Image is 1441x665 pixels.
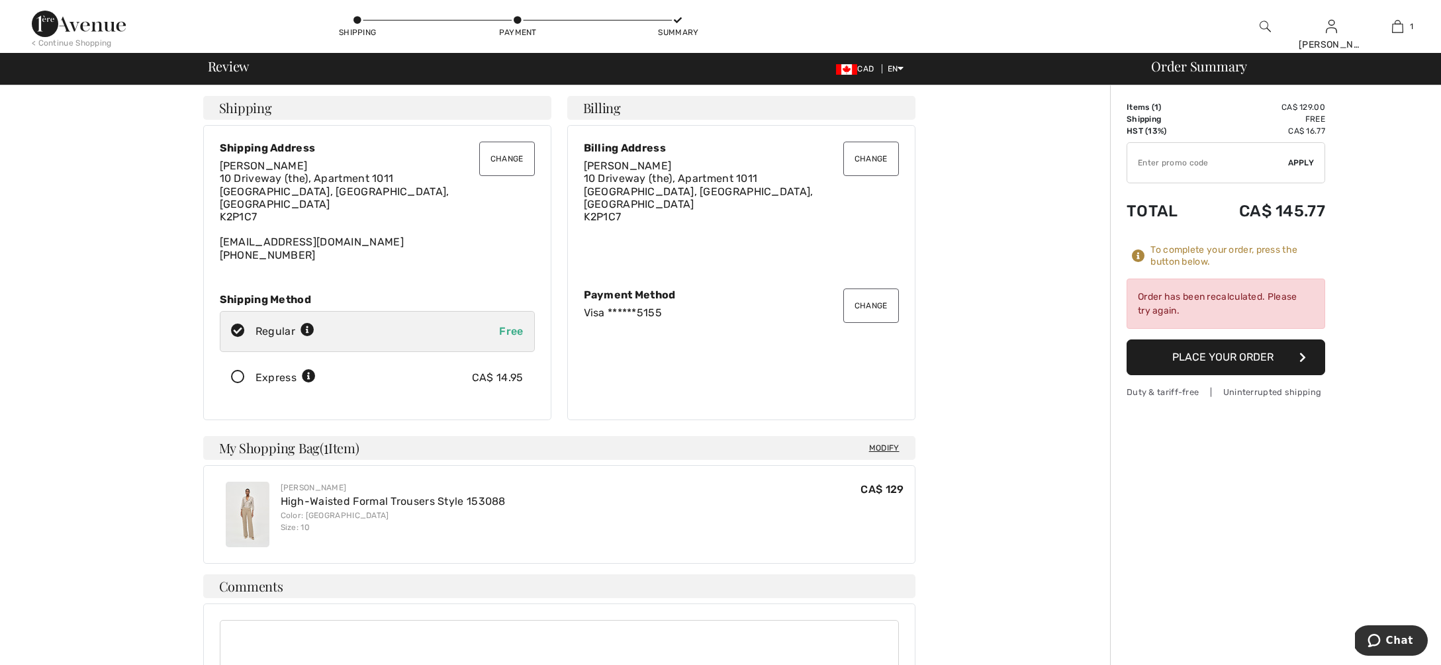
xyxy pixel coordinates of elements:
div: Shipping [338,26,377,38]
button: Change [479,142,535,176]
td: HST (13%) [1127,125,1201,137]
span: Free [499,325,523,337]
div: Payment Method [584,288,899,301]
button: Change [843,288,899,323]
div: Shipping Method [220,293,535,306]
div: Billing Address [584,142,899,154]
span: [PERSON_NAME] [584,159,672,172]
a: High-Waisted Formal Trousers Style 153088 [281,495,506,508]
img: search the website [1260,19,1271,34]
h4: Comments [203,574,915,598]
img: 1ère Avenue [32,11,126,37]
div: Payment [498,26,537,38]
input: Promo code [1127,143,1288,183]
td: Total [1127,189,1201,234]
span: CAD [836,64,879,73]
div: [PERSON_NAME] [1299,38,1364,52]
h4: My Shopping Bag [203,436,915,460]
span: 10 Driveway (the), Apartment 1011 [GEOGRAPHIC_DATA], [GEOGRAPHIC_DATA], [GEOGRAPHIC_DATA] K2P1C7 [584,172,813,223]
td: Free [1201,113,1325,125]
div: [EMAIL_ADDRESS][DOMAIN_NAME] [PHONE_NUMBER] [220,159,535,261]
td: Items ( ) [1127,101,1201,113]
span: Modify [869,441,900,455]
div: Express [256,370,316,386]
span: Review [208,60,250,73]
button: Place Your Order [1127,339,1325,375]
span: Billing [583,101,621,114]
div: CA$ 14.95 [472,370,524,386]
span: Shipping [219,101,272,114]
img: High-Waisted Formal Trousers Style 153088 [226,482,269,547]
div: Order has been recalculated. Please try again. [1127,279,1325,329]
span: [PERSON_NAME] [220,159,308,172]
div: Regular [256,324,314,339]
div: < Continue Shopping [32,37,112,49]
td: Shipping [1127,113,1201,125]
div: Shipping Address [220,142,535,154]
td: CA$ 16.77 [1201,125,1325,137]
span: ( Item) [320,439,359,457]
span: 1 [324,438,328,455]
a: Sign In [1326,20,1337,32]
span: 1 [1410,21,1413,32]
div: To complete your order, press the button below. [1150,244,1325,268]
span: Apply [1288,157,1315,169]
button: Change [843,142,899,176]
div: Summary [658,26,698,38]
div: Color: [GEOGRAPHIC_DATA] Size: 10 [281,510,506,533]
div: Duty & tariff-free | Uninterrupted shipping [1127,386,1325,398]
a: 1 [1365,19,1430,34]
img: My Bag [1392,19,1403,34]
td: CA$ 129.00 [1201,101,1325,113]
td: CA$ 145.77 [1201,189,1325,234]
img: My Info [1326,19,1337,34]
img: Canadian Dollar [836,64,857,75]
iframe: Opens a widget where you can chat to one of our agents [1355,625,1428,658]
div: [PERSON_NAME] [281,482,506,494]
div: Order Summary [1135,60,1433,73]
span: EN [888,64,904,73]
span: CA$ 129 [860,483,904,496]
span: 1 [1154,103,1158,112]
span: 10 Driveway (the), Apartment 1011 [GEOGRAPHIC_DATA], [GEOGRAPHIC_DATA], [GEOGRAPHIC_DATA] K2P1C7 [220,172,449,223]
